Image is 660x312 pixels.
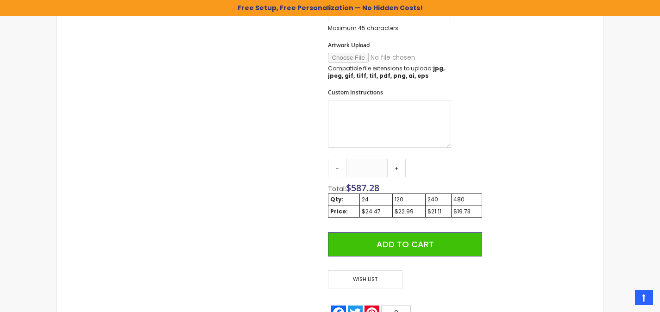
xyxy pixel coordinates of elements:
[328,65,451,80] p: Compatible file extensions to upload:
[362,196,390,203] div: 24
[395,196,423,203] div: 120
[362,208,390,215] div: $24.47
[387,159,406,177] a: +
[346,181,379,194] span: $
[328,25,451,32] p: Maximum 45 characters
[328,41,370,49] span: Artwork Upload
[328,270,402,288] span: Wish List
[377,238,434,250] span: Add to Cart
[427,208,449,215] div: $21.11
[328,184,346,193] span: Total:
[427,196,449,203] div: 240
[328,159,346,177] a: -
[351,181,379,194] span: 587.28
[328,270,405,288] a: Wish List
[453,208,480,215] div: $19.73
[453,196,480,203] div: 480
[635,290,653,305] a: Top
[395,208,423,215] div: $22.99
[328,232,482,256] button: Add to Cart
[328,64,445,80] strong: jpg, jpeg, gif, tiff, tif, pdf, png, ai, eps
[330,195,344,203] strong: Qty:
[328,88,383,96] span: Custom Instructions
[330,207,348,215] strong: Price:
